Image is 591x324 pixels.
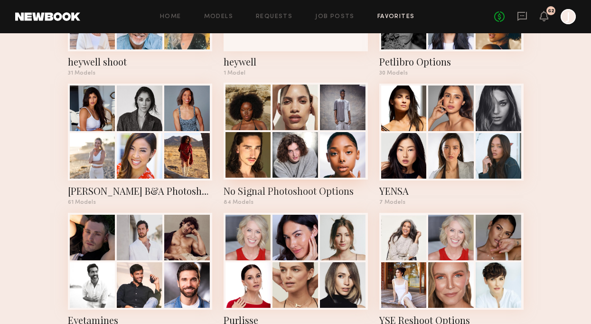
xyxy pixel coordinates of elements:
div: YENSA [379,184,524,198]
div: 1 Model [224,70,368,76]
a: Home [160,14,181,20]
div: heywell shoot [68,55,212,68]
div: 30 Models [379,70,524,76]
div: 31 Models [68,70,212,76]
div: 84 Models [224,200,368,205]
a: J [561,9,576,24]
a: Job Posts [315,14,355,20]
div: 62 [548,9,554,14]
a: Requests [256,14,292,20]
div: 61 Models [68,200,212,205]
div: Kari Gran B&A Photoshoot Options [68,184,212,198]
div: heywell [224,55,368,68]
a: Models [204,14,233,20]
a: YENSA7 Models [379,84,524,205]
a: No Signal Photoshoot Options84 Models [224,84,368,205]
div: Petlibro Options [379,55,524,68]
a: Favorites [377,14,415,20]
a: [PERSON_NAME] B&A Photoshoot Options61 Models [68,84,212,205]
div: 7 Models [379,200,524,205]
div: No Signal Photoshoot Options [224,184,368,198]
